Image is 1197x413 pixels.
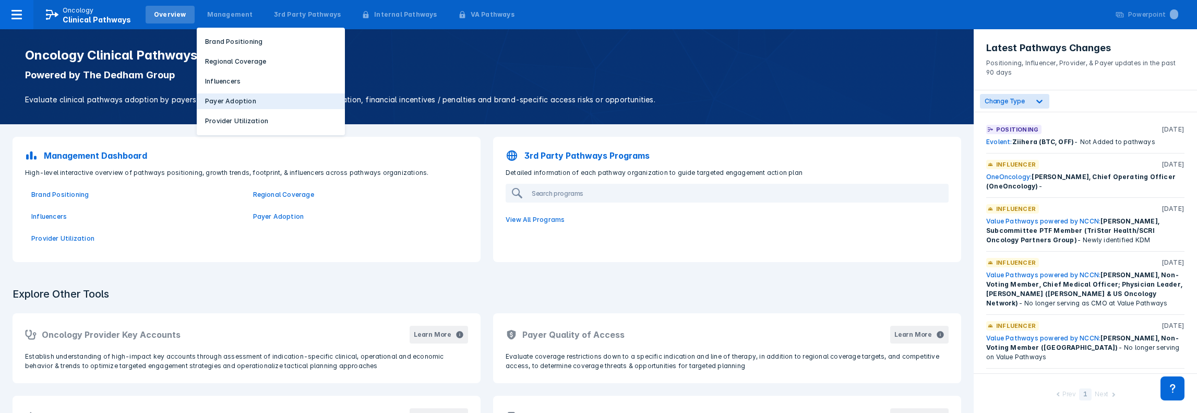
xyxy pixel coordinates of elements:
[205,97,256,106] p: Payer Adoption
[524,149,650,162] p: 3rd Party Pathways Programs
[890,326,949,344] button: Learn More
[266,6,350,23] a: 3rd Party Pathways
[1128,10,1178,19] div: Powerpoint
[199,6,261,23] a: Management
[986,217,1159,244] span: [PERSON_NAME], Subcommittee PTF Member (TriStar Health/SCRI Oncology Partners Group)
[31,190,241,199] a: Brand Positioning
[25,94,949,105] p: Evaluate clinical pathways adoption by payers and providers, implementation sophistication, finan...
[986,271,1100,279] a: Value Pathways powered by NCCN:
[374,10,437,19] div: Internal Pathways
[207,10,253,19] div: Management
[205,77,241,86] p: Influencers
[146,6,195,23] a: Overview
[253,212,462,221] a: Payer Adoption
[986,173,1176,190] span: [PERSON_NAME], Chief Operating Officer (OneOncology)
[1162,160,1184,169] p: [DATE]
[197,74,345,89] button: Influencers
[986,172,1184,191] div: -
[499,209,955,231] a: View All Programs
[1079,388,1092,400] div: 1
[31,212,241,221] a: Influencers
[1162,258,1184,267] p: [DATE]
[25,69,949,81] p: Powered by The Dedham Group
[31,234,241,243] a: Provider Utilization
[986,217,1184,245] div: - Newly identified KDM
[25,48,949,63] h1: Oncology Clinical Pathways Tool
[471,10,514,19] div: VA Pathways
[197,113,345,129] button: Provider Utilization
[1012,138,1074,146] span: Ziihera (BTC, OFF)
[410,326,468,344] button: Learn More
[6,281,115,307] h3: Explore Other Tools
[996,321,1036,331] p: Influencer
[986,270,1184,308] div: - No longer serving as CMO at Value Pathways
[986,54,1184,77] p: Positioning, Influencer, Provider, & Payer updates in the past 90 days
[1160,376,1184,400] div: Contact Support
[1095,390,1108,400] div: Next
[44,149,147,162] p: Management Dashboard
[205,37,262,46] p: Brand Positioning
[19,168,474,178] p: High-level interactive overview of pathways positioning, growth trends, footprint, & influencers ...
[894,330,932,339] div: Learn More
[985,97,1025,105] span: Change Type
[499,168,955,178] p: Detailed information of each pathway organization to guide targeted engagement action plan
[986,334,1100,342] a: Value Pathways powered by NCCN:
[522,328,625,341] h2: Payer Quality of Access
[996,125,1038,134] p: Positioning
[986,42,1184,54] h3: Latest Pathways Changes
[1062,390,1076,400] div: Prev
[19,143,474,168] a: Management Dashboard
[63,15,131,24] span: Clinical Pathways
[154,10,186,19] div: Overview
[506,352,949,371] p: Evaluate coverage restrictions down to a specific indication and line of therapy, in addition to ...
[42,328,181,341] h2: Oncology Provider Key Accounts
[986,334,1184,362] div: - No longer serving on Value Pathways
[986,173,1032,181] a: OneOncology:
[499,143,955,168] a: 3rd Party Pathways Programs
[205,57,266,66] p: Regional Coverage
[25,352,468,371] p: Establish understanding of high-impact key accounts through assessment of indication-specific cli...
[205,116,268,126] p: Provider Utilization
[197,93,345,109] button: Payer Adoption
[1162,321,1184,331] p: [DATE]
[986,138,1012,146] a: Evolent:
[1162,125,1184,134] p: [DATE]
[996,258,1036,267] p: Influencer
[528,185,841,202] input: Search programs
[996,160,1036,169] p: Influencer
[1162,204,1184,214] p: [DATE]
[996,204,1036,214] p: Influencer
[414,330,451,339] div: Learn More
[197,54,345,69] button: Regional Coverage
[986,217,1100,225] a: Value Pathways powered by NCCN:
[63,6,94,15] p: Oncology
[986,137,1184,147] div: - Not Added to pathways
[274,10,341,19] div: 3rd Party Pathways
[253,190,462,199] a: Regional Coverage
[197,34,345,50] button: Brand Positioning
